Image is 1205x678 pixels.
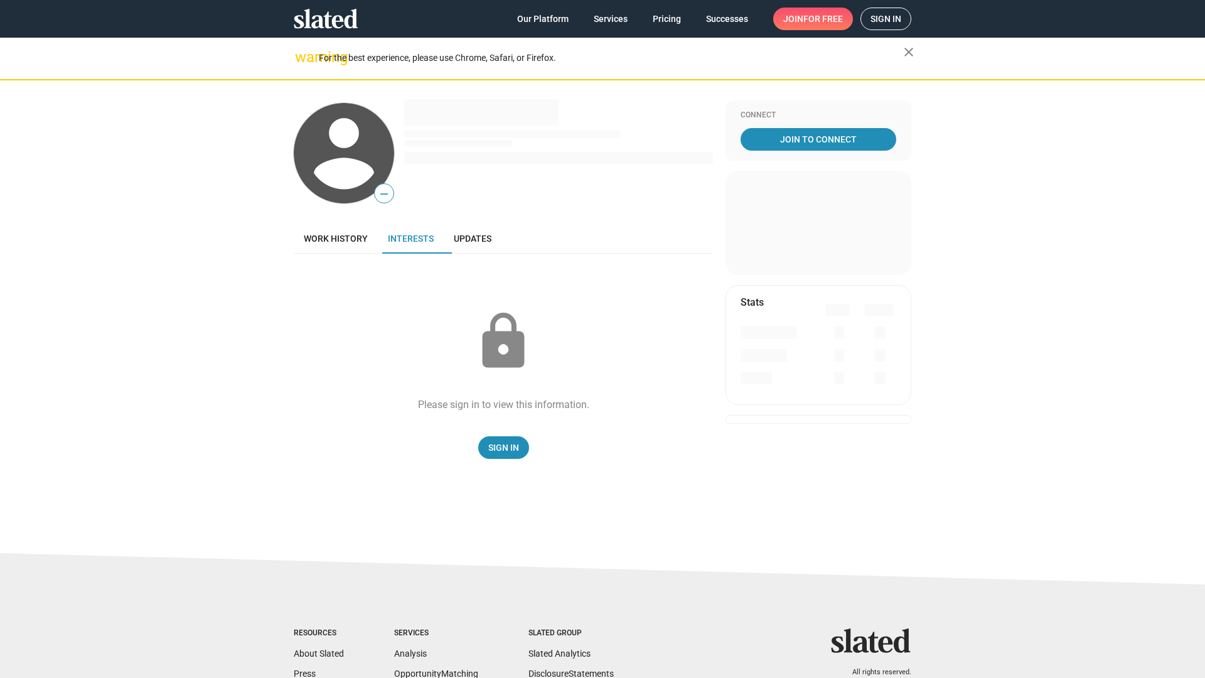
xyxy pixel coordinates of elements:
[528,628,614,638] div: Slated Group
[517,8,569,30] span: Our Platform
[294,223,378,254] a: Work history
[488,436,519,459] span: Sign In
[643,8,691,30] a: Pricing
[901,45,916,60] mat-icon: close
[294,648,344,659] a: About Slated
[696,8,758,30] a: Successes
[803,8,843,30] span: for free
[507,8,579,30] a: Our Platform
[584,8,638,30] a: Services
[773,8,853,30] a: Joinfor free
[743,128,894,151] span: Join To Connect
[294,628,344,638] div: Resources
[741,110,896,121] div: Connect
[295,50,310,65] mat-icon: warning
[860,8,911,30] a: Sign in
[741,296,764,309] mat-card-title: Stats
[418,398,589,411] div: Please sign in to view this information.
[388,234,434,244] span: Interests
[706,8,748,30] span: Successes
[454,234,491,244] span: Updates
[394,628,478,638] div: Services
[528,648,591,659] a: Slated Analytics
[304,234,368,244] span: Work history
[594,8,628,30] span: Services
[472,310,535,373] mat-icon: lock
[394,648,427,659] a: Analysis
[783,8,843,30] span: Join
[653,8,681,30] span: Pricing
[741,128,896,151] a: Join To Connect
[478,436,529,459] a: Sign In
[375,186,394,202] span: —
[319,50,904,67] div: For the best experience, please use Chrome, Safari, or Firefox.
[870,8,901,30] span: Sign in
[378,223,444,254] a: Interests
[444,223,501,254] a: Updates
